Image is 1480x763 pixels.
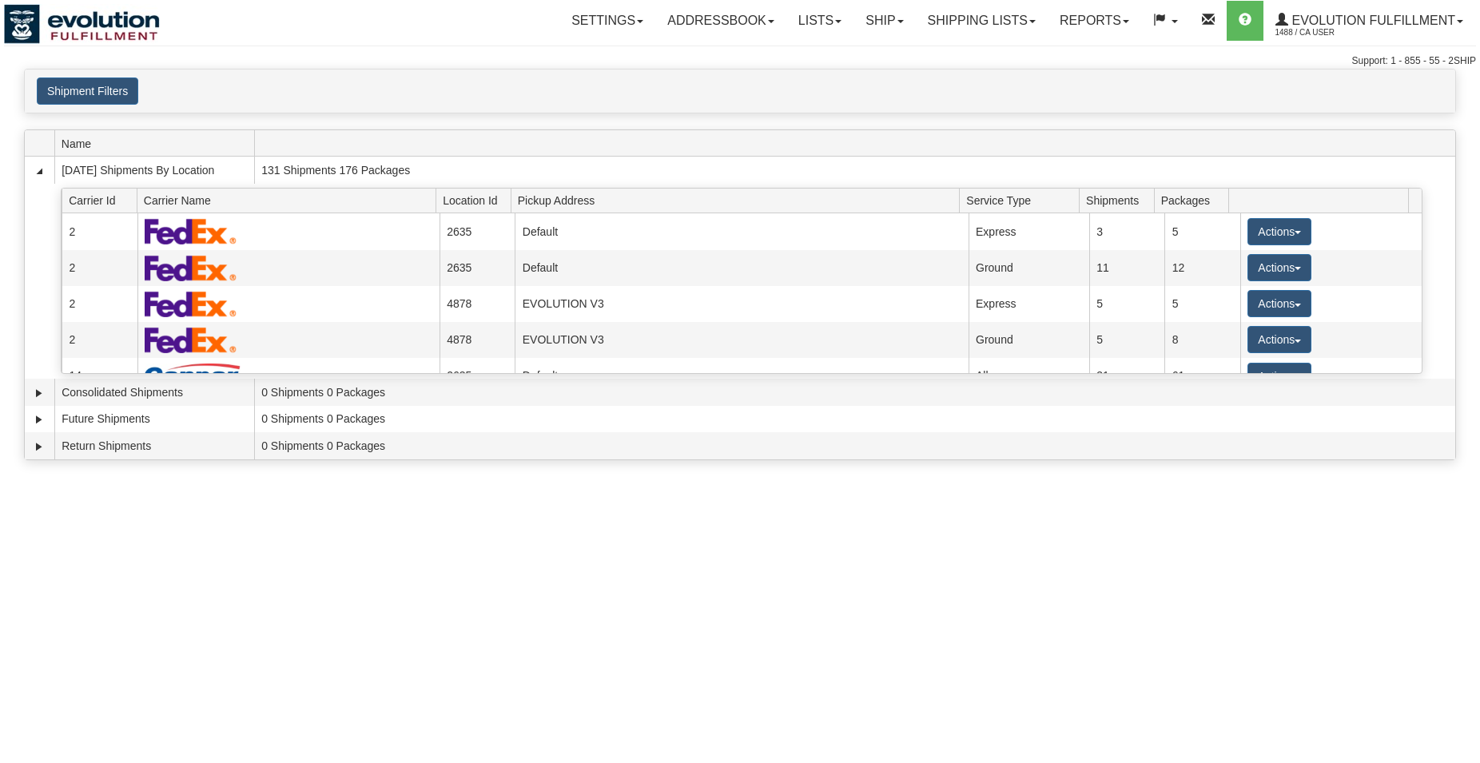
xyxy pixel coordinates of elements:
[145,327,237,353] img: FedEx Express®
[254,157,1455,184] td: 131 Shipments 176 Packages
[254,406,1455,433] td: 0 Shipments 0 Packages
[966,188,1079,213] span: Service Type
[31,411,47,427] a: Expand
[31,439,47,455] a: Expand
[145,255,237,281] img: FedEx Express®
[969,213,1089,249] td: Express
[1089,322,1165,358] td: 5
[1275,25,1395,41] span: 1488 / CA User
[969,250,1089,286] td: Ground
[515,358,968,394] td: Default
[62,322,137,358] td: 2
[54,379,254,406] td: Consolidated Shipments
[1164,213,1240,249] td: 5
[1164,358,1240,394] td: 61
[916,1,1048,41] a: Shipping lists
[254,379,1455,406] td: 0 Shipments 0 Packages
[1089,213,1165,249] td: 3
[440,213,515,249] td: 2635
[62,286,137,322] td: 2
[515,286,968,322] td: EVOLUTION V3
[69,188,137,213] span: Carrier Id
[145,364,241,389] img: Canpar
[440,250,515,286] td: 2635
[31,385,47,401] a: Expand
[1247,363,1311,390] button: Actions
[145,218,237,244] img: FedEx Express®
[54,432,254,459] td: Return Shipments
[144,188,436,213] span: Carrier Name
[62,213,137,249] td: 2
[1089,358,1165,394] td: 31
[440,286,515,322] td: 4878
[1247,326,1311,353] button: Actions
[1247,218,1311,245] button: Actions
[54,157,254,184] td: [DATE] Shipments By Location
[518,188,960,213] span: Pickup Address
[1161,188,1229,213] span: Packages
[969,358,1089,394] td: All
[4,54,1476,68] div: Support: 1 - 855 - 55 - 2SHIP
[786,1,853,41] a: Lists
[1247,290,1311,317] button: Actions
[515,250,968,286] td: Default
[1048,1,1141,41] a: Reports
[145,291,237,317] img: FedEx Express®
[62,131,254,156] span: Name
[969,286,1089,322] td: Express
[1263,1,1475,41] a: Evolution Fulfillment 1488 / CA User
[443,188,511,213] span: Location Id
[969,322,1089,358] td: Ground
[1443,300,1478,463] iframe: chat widget
[37,77,138,105] button: Shipment Filters
[440,358,515,394] td: 2635
[440,322,515,358] td: 4878
[1164,286,1240,322] td: 5
[31,163,47,179] a: Collapse
[1086,188,1154,213] span: Shipments
[1288,14,1455,27] span: Evolution Fulfillment
[1164,250,1240,286] td: 12
[1089,250,1165,286] td: 11
[62,358,137,394] td: 14
[655,1,786,41] a: Addressbook
[515,322,968,358] td: EVOLUTION V3
[62,250,137,286] td: 2
[1089,286,1165,322] td: 5
[54,406,254,433] td: Future Shipments
[1247,254,1311,281] button: Actions
[254,432,1455,459] td: 0 Shipments 0 Packages
[853,1,915,41] a: Ship
[559,1,655,41] a: Settings
[1164,322,1240,358] td: 8
[515,213,968,249] td: Default
[4,4,160,44] img: logo1488.jpg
